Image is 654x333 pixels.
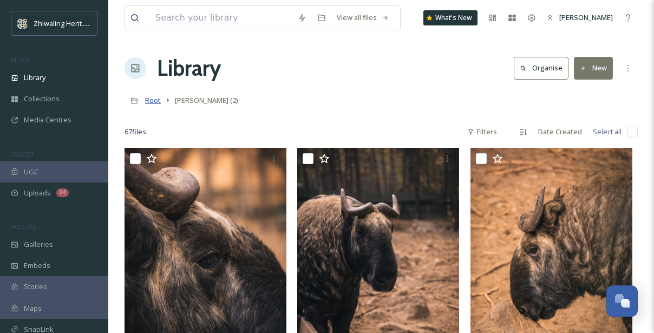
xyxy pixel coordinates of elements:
[175,94,238,107] a: [PERSON_NAME] (2)
[24,73,45,83] span: Library
[541,7,618,28] a: [PERSON_NAME]
[24,303,42,314] span: Maps
[514,57,574,79] a: Organise
[606,285,638,317] button: Open Chat
[24,188,51,198] span: Uploads
[24,282,47,292] span: Stories
[24,94,60,104] span: Collections
[574,57,613,79] button: New
[331,7,395,28] a: View all files
[593,127,622,137] span: Select all
[514,57,568,79] button: Organise
[24,115,71,125] span: Media Centres
[125,127,146,137] span: 67 file s
[175,95,238,105] span: [PERSON_NAME] (2)
[423,10,478,25] a: What's New
[24,260,50,271] span: Embeds
[24,167,38,177] span: UGC
[145,94,161,107] a: Root
[157,52,221,84] a: Library
[559,12,613,22] span: [PERSON_NAME]
[533,121,587,142] div: Date Created
[17,18,28,29] img: Screenshot%202025-04-29%20at%2011.05.50.png
[11,56,30,64] span: MEDIA
[34,18,94,28] span: Zhiwaling Heritage
[150,6,292,30] input: Search your library
[11,150,34,158] span: COLLECT
[24,239,53,250] span: Galleries
[11,223,36,231] span: WIDGETS
[56,188,69,197] div: 34
[145,95,161,105] span: Root
[462,121,502,142] div: Filters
